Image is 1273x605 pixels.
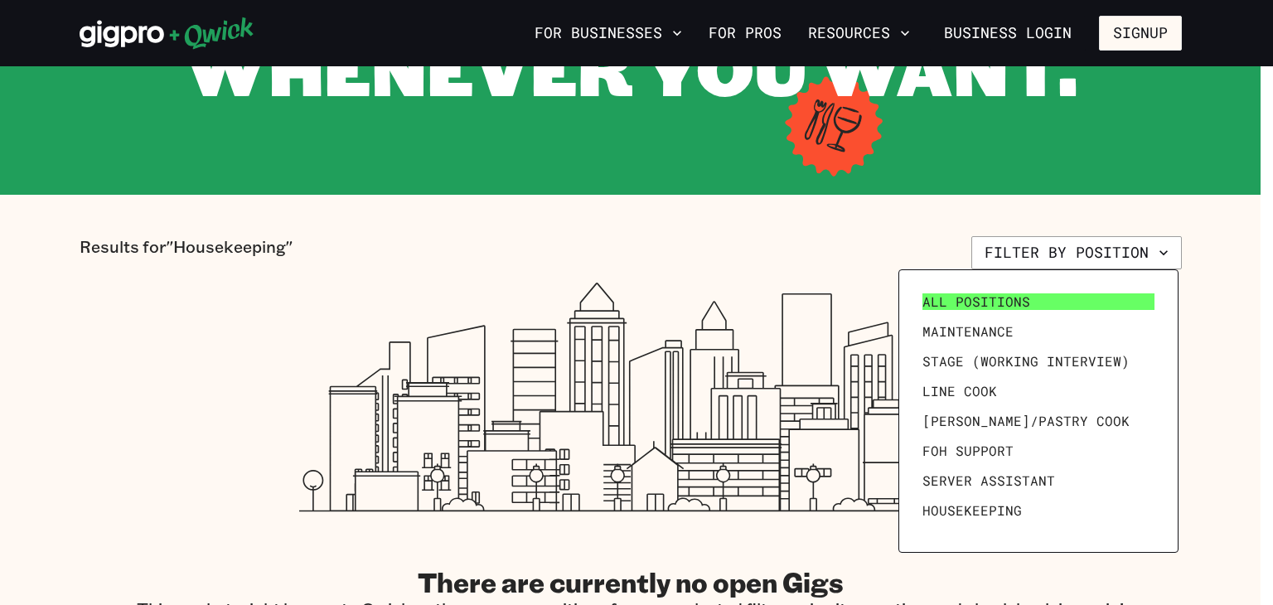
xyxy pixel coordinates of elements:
span: Housekeeping [922,502,1022,519]
span: [PERSON_NAME]/Pastry Cook [922,413,1130,429]
span: Server Assistant [922,472,1055,489]
span: Line Cook [922,383,997,399]
span: Stage (working interview) [922,353,1130,370]
span: Prep Cook [922,532,997,549]
span: FOH Support [922,443,1014,459]
span: All Positions [922,293,1030,310]
span: Maintenance [922,323,1014,340]
ul: Filter by position [916,287,1161,535]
